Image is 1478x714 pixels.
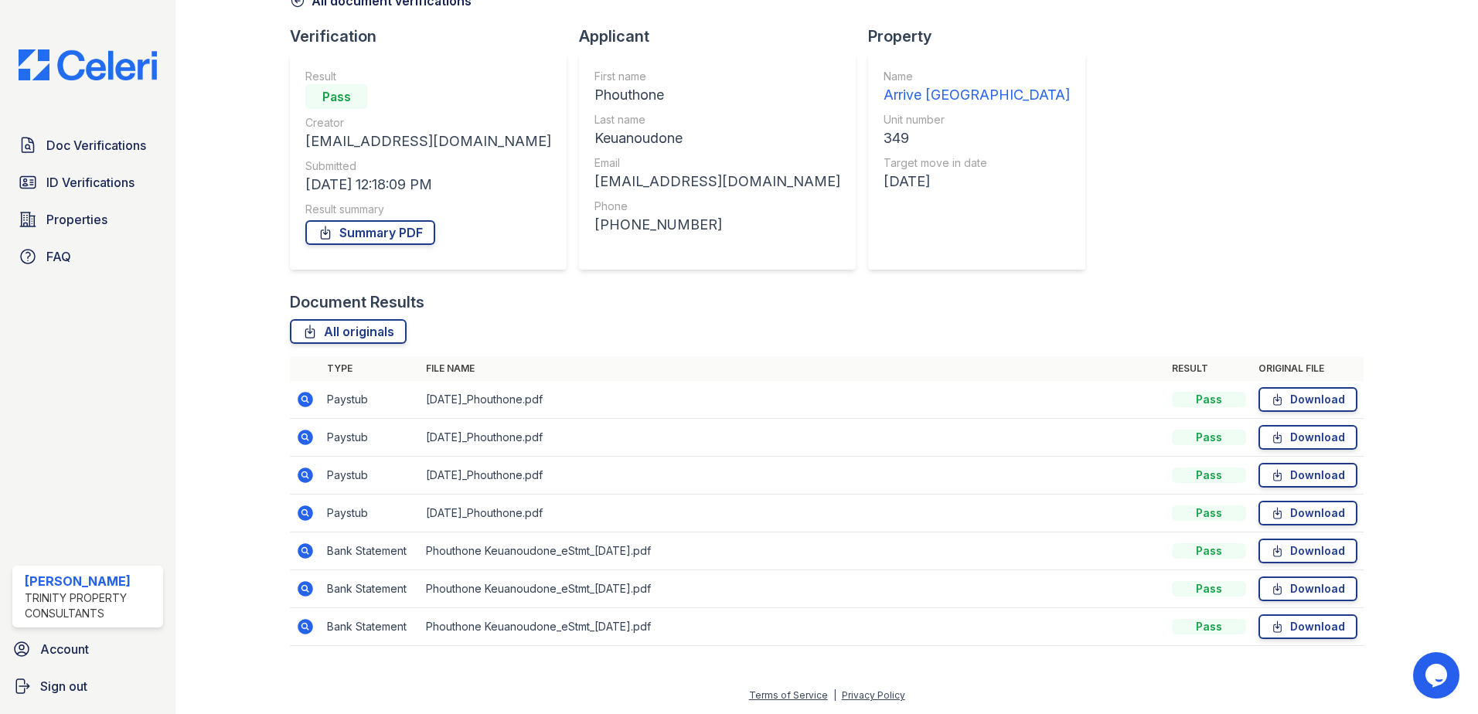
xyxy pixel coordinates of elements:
[305,115,551,131] div: Creator
[884,84,1070,106] div: Arrive [GEOGRAPHIC_DATA]
[594,155,840,171] div: Email
[420,381,1166,419] td: [DATE]_Phouthone.pdf
[40,677,87,695] span: Sign out
[290,291,424,313] div: Document Results
[46,173,135,192] span: ID Verifications
[420,608,1166,646] td: Phouthone Keuanoudone_eStmt_[DATE].pdf
[420,495,1166,532] td: [DATE]_Phouthone.pdf
[1172,619,1246,634] div: Pass
[46,136,146,155] span: Doc Verifications
[594,84,840,106] div: Phouthone
[1172,543,1246,559] div: Pass
[1258,576,1357,601] a: Download
[1413,652,1463,699] iframe: chat widget
[1258,463,1357,488] a: Download
[1172,392,1246,407] div: Pass
[6,634,169,665] a: Account
[594,171,840,192] div: [EMAIL_ADDRESS][DOMAIN_NAME]
[842,689,905,701] a: Privacy Policy
[321,381,420,419] td: Paystub
[46,247,71,266] span: FAQ
[321,495,420,532] td: Paystub
[594,214,840,236] div: [PHONE_NUMBER]
[1166,356,1252,381] th: Result
[321,356,420,381] th: Type
[884,155,1070,171] div: Target move in date
[6,671,169,702] a: Sign out
[12,204,163,235] a: Properties
[25,572,157,590] div: [PERSON_NAME]
[594,127,840,149] div: Keuanoudone
[594,199,840,214] div: Phone
[868,25,1098,47] div: Property
[12,167,163,198] a: ID Verifications
[305,202,551,217] div: Result summary
[321,608,420,646] td: Bank Statement
[290,319,407,344] a: All originals
[594,112,840,127] div: Last name
[321,570,420,608] td: Bank Statement
[749,689,828,701] a: Terms of Service
[40,640,89,658] span: Account
[420,457,1166,495] td: [DATE]_Phouthone.pdf
[25,590,157,621] div: Trinity Property Consultants
[833,689,836,701] div: |
[884,127,1070,149] div: 349
[46,210,107,229] span: Properties
[321,457,420,495] td: Paystub
[12,241,163,272] a: FAQ
[1258,387,1357,412] a: Download
[884,112,1070,127] div: Unit number
[1258,539,1357,563] a: Download
[6,49,169,80] img: CE_Logo_Blue-a8612792a0a2168367f1c8372b55b34899dd931a85d93a1a3d3e32e68fde9ad4.png
[305,174,551,195] div: [DATE] 12:18:09 PM
[579,25,868,47] div: Applicant
[884,69,1070,106] a: Name Arrive [GEOGRAPHIC_DATA]
[1258,425,1357,450] a: Download
[305,220,435,245] a: Summary PDF
[420,570,1166,608] td: Phouthone Keuanoudone_eStmt_[DATE].pdf
[1172,467,1246,483] div: Pass
[594,69,840,84] div: First name
[321,532,420,570] td: Bank Statement
[884,69,1070,84] div: Name
[1258,614,1357,639] a: Download
[305,131,551,152] div: [EMAIL_ADDRESS][DOMAIN_NAME]
[420,532,1166,570] td: Phouthone Keuanoudone_eStmt_[DATE].pdf
[1172,430,1246,445] div: Pass
[884,171,1070,192] div: [DATE]
[305,158,551,174] div: Submitted
[420,419,1166,457] td: [DATE]_Phouthone.pdf
[1258,501,1357,525] a: Download
[1172,581,1246,597] div: Pass
[420,356,1166,381] th: File name
[12,130,163,161] a: Doc Verifications
[321,419,420,457] td: Paystub
[1252,356,1364,381] th: Original file
[305,69,551,84] div: Result
[1172,505,1246,521] div: Pass
[290,25,579,47] div: Verification
[305,84,367,109] div: Pass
